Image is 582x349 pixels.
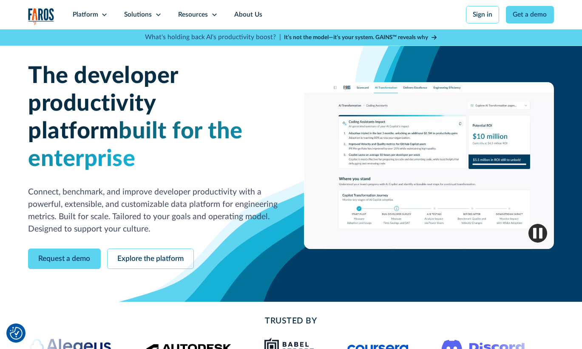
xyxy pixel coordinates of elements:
[506,6,554,23] a: Get a demo
[528,224,547,243] img: Pause video
[178,10,208,20] div: Resources
[145,32,281,42] p: What's holding back AI's productivity boost? |
[284,33,437,42] a: It’s not the model—it’s your system. GAINS™ reveals why
[124,10,152,20] div: Solutions
[28,8,54,25] a: home
[28,8,54,25] img: Logo of the analytics and reporting company Faros.
[284,34,428,40] strong: It’s not the model—it’s your system. GAINS™ reveals why
[28,120,243,171] span: built for the enterprise
[107,249,194,269] a: Explore the platform
[466,6,500,23] a: Sign in
[94,315,488,327] h2: Trusted By
[28,249,100,269] a: Request a demo
[10,327,23,340] button: Cookie Settings
[28,63,278,173] h1: The developer productivity platform
[28,186,278,235] p: Connect, benchmark, and improve developer productivity with a powerful, extensible, and customiza...
[73,10,98,20] div: Platform
[10,327,23,340] img: Revisit consent button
